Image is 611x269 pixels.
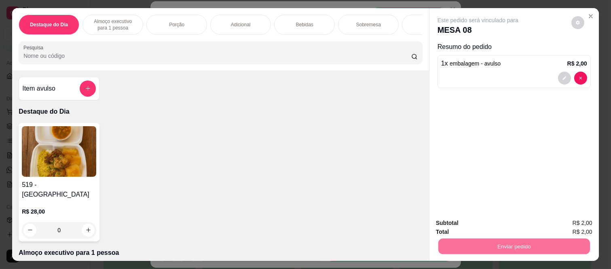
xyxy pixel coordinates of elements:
p: Porção [169,21,184,28]
h4: 519 - [GEOGRAPHIC_DATA] [22,180,96,199]
p: Almoço executivo para 1 pessoa [89,18,136,31]
p: R$ 2,00 [567,59,587,68]
p: Almoço executivo para 1 pessoa [19,248,423,258]
button: decrease-product-quantity [558,72,571,85]
p: R$ 28,00 [22,208,96,216]
p: Resumo do pedido [438,42,591,52]
button: decrease-product-quantity [574,72,587,85]
p: Bebidas [296,21,313,28]
button: add-separate-item [80,80,96,97]
input: Pesquisa [23,52,411,60]
p: Destaque do Dia [19,107,423,116]
p: Adicional [231,21,251,28]
p: 1 x [441,59,501,68]
p: Destaque do Dia [30,21,68,28]
img: product-image [22,126,96,177]
button: decrease-product-quantity [571,16,584,29]
label: Pesquisa [23,44,46,51]
p: Este pedido será vinculado para [438,16,518,24]
p: Sobremesa [356,21,381,28]
p: MESA 08 [438,24,518,36]
span: embalagem - avulso [450,60,501,67]
button: Enviar pedido [438,239,590,254]
button: Close [584,10,597,23]
h4: Item avulso [22,84,55,93]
